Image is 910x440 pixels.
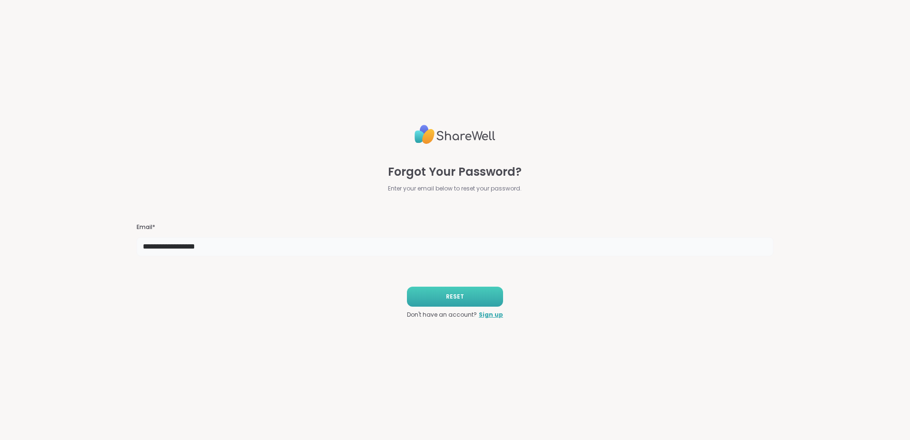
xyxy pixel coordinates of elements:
span: RESET [446,292,464,301]
img: ShareWell Logo [415,121,495,148]
button: RESET [407,287,503,307]
span: Forgot Your Password? [388,163,522,180]
h3: Email* [137,223,773,231]
span: Enter your email below to reset your password. [388,184,522,193]
a: Sign up [479,310,503,319]
span: Don't have an account? [407,310,477,319]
